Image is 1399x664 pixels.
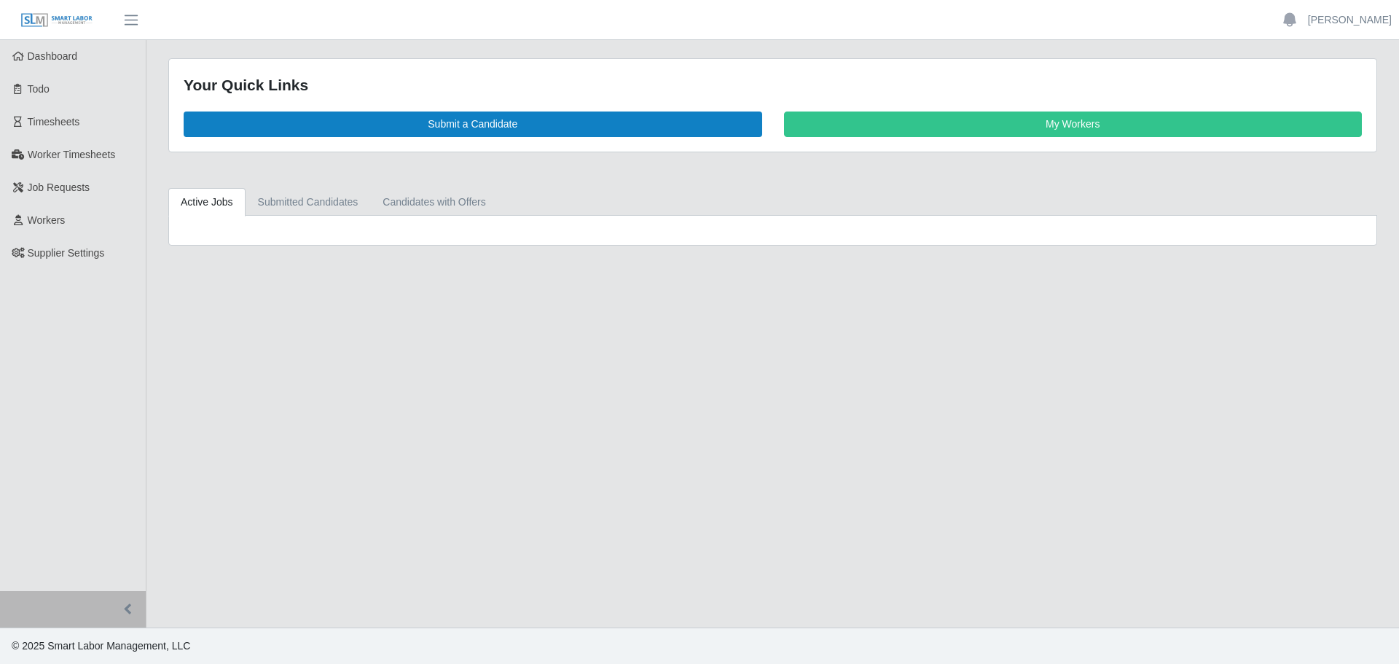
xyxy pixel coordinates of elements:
span: Todo [28,83,50,95]
a: [PERSON_NAME] [1308,12,1392,28]
a: Active Jobs [168,188,246,216]
span: © 2025 Smart Labor Management, LLC [12,640,190,652]
span: Dashboard [28,50,78,62]
a: Submit a Candidate [184,112,762,137]
span: Workers [28,214,66,226]
a: Candidates with Offers [370,188,498,216]
img: SLM Logo [20,12,93,28]
span: Timesheets [28,116,80,128]
span: Job Requests [28,181,90,193]
span: Supplier Settings [28,247,105,259]
span: Worker Timesheets [28,149,115,160]
a: Submitted Candidates [246,188,371,216]
div: Your Quick Links [184,74,1362,97]
a: My Workers [784,112,1363,137]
